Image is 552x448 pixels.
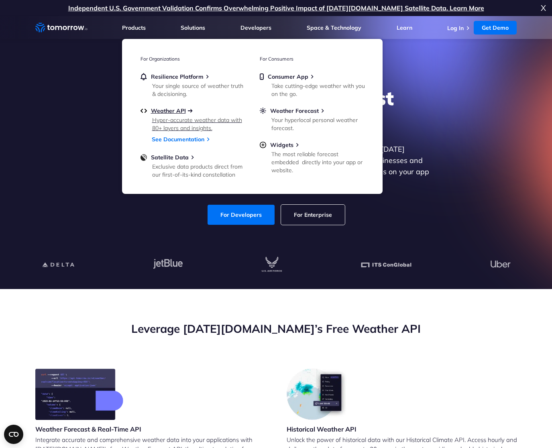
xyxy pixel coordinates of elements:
span: Resilience Platform [151,73,204,80]
img: sun.svg [260,107,266,114]
img: satellite-data-menu.png [141,154,147,161]
a: Satellite DataExclusive data products direct from our first-of-its-kind constellation [141,154,245,177]
div: Hyper-accurate weather data with 80+ layers and insights. [152,116,246,132]
img: plus-circle.svg [260,141,266,149]
span: Weather Forecast [270,107,319,114]
span: Consumer App [268,73,308,80]
a: See Documentation [152,136,204,143]
p: Get reliable and precise weather data through our free API. Count on [DATE][DOMAIN_NAME] for quic... [121,144,431,189]
h2: Leverage [DATE][DOMAIN_NAME]’s Free Weather API [35,321,517,336]
a: Independent U.S. Government Validation Confirms Overwhelming Positive Impact of [DATE][DOMAIN_NAM... [68,4,484,12]
a: Developers [240,24,271,31]
a: For Developers [208,205,275,225]
button: Open CMP widget [4,425,23,444]
img: api.svg [141,107,147,114]
h1: Explore the World’s Best Weather API [121,86,431,134]
span: Satellite Data [151,154,189,161]
a: WidgetsThe most reliable forecast embedded directly into your app or website. [260,141,364,173]
span: Widgets [270,141,293,149]
a: Learn [397,24,412,31]
a: Home link [35,22,88,34]
div: The most reliable forecast embedded directly into your app or website. [271,150,365,174]
a: Space & Technology [307,24,361,31]
div: Exclusive data products direct from our first-of-its-kind constellation [152,163,246,179]
div: Your single source of weather truth & decisioning. [152,82,246,98]
h3: For Organizations [141,56,245,62]
h3: For Consumers [260,56,364,62]
a: Get Demo [474,21,517,35]
h3: Historical Weather API [287,425,356,434]
a: For Enterprise [281,205,345,225]
a: Weather ForecastYour hyperlocal personal weather forecast. [260,107,364,130]
a: Solutions [181,24,205,31]
img: bell.svg [141,73,147,80]
div: Take cutting-edge weather with you on the go. [271,82,365,98]
a: Products [122,24,146,31]
a: Consumer AppTake cutting-edge weather with you on the go. [260,73,364,96]
a: Weather APIHyper-accurate weather data with 80+ layers and insights. [141,107,245,130]
div: Your hyperlocal personal weather forecast. [271,116,365,132]
a: Resilience PlatformYour single source of weather truth & decisioning. [141,73,245,96]
a: Log In [447,24,464,32]
span: Weather API [151,107,186,114]
img: mobile.svg [260,73,264,80]
h3: Weather Forecast & Real-Time API [35,425,141,434]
